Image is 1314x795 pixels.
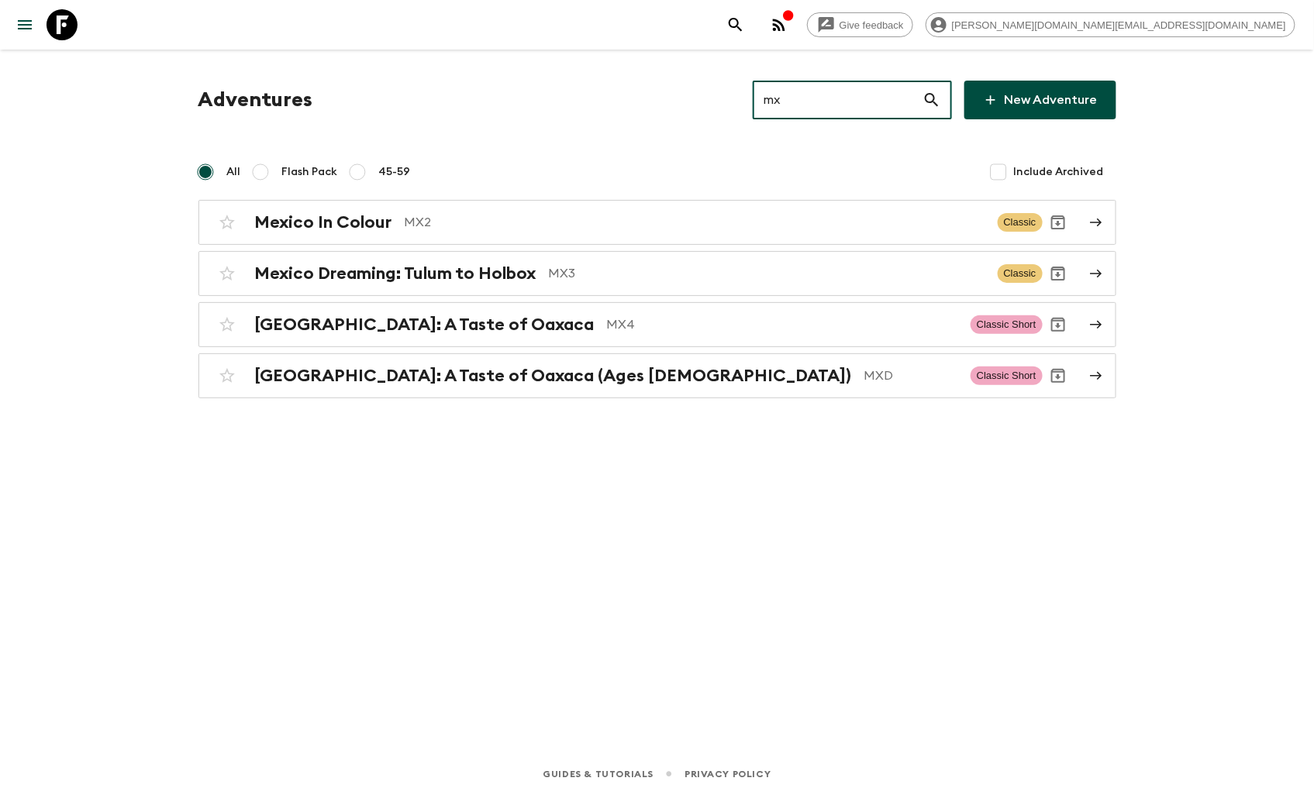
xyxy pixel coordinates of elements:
a: New Adventure [964,81,1116,119]
button: Archive [1043,207,1074,238]
span: All [227,164,241,180]
a: Guides & Tutorials [543,766,654,783]
span: Classic [998,213,1043,232]
h2: [GEOGRAPHIC_DATA]: A Taste of Oaxaca (Ages [DEMOGRAPHIC_DATA]) [255,366,852,386]
span: Flash Pack [282,164,338,180]
h2: [GEOGRAPHIC_DATA]: A Taste of Oaxaca [255,315,595,335]
p: MX2 [405,213,985,232]
p: MX4 [607,315,958,334]
button: menu [9,9,40,40]
button: search adventures [720,9,751,40]
span: Include Archived [1014,164,1104,180]
a: [GEOGRAPHIC_DATA]: A Taste of OaxacaMX4Classic ShortArchive [198,302,1116,347]
h1: Adventures [198,84,313,115]
div: [PERSON_NAME][DOMAIN_NAME][EMAIL_ADDRESS][DOMAIN_NAME] [926,12,1295,37]
a: Mexico In ColourMX2ClassicArchive [198,200,1116,245]
p: MXD [864,367,958,385]
h2: Mexico Dreaming: Tulum to Holbox [255,263,536,284]
span: [PERSON_NAME][DOMAIN_NAME][EMAIL_ADDRESS][DOMAIN_NAME] [943,19,1295,31]
span: Classic Short [971,367,1043,385]
span: Classic [998,264,1043,283]
h2: Mexico In Colour [255,212,392,232]
a: [GEOGRAPHIC_DATA]: A Taste of Oaxaca (Ages [DEMOGRAPHIC_DATA])MXDClassic ShortArchive [198,353,1116,398]
a: Privacy Policy [685,766,771,783]
a: Give feedback [807,12,913,37]
button: Archive [1043,360,1074,391]
button: Archive [1043,309,1074,340]
span: Give feedback [831,19,912,31]
span: 45-59 [379,164,411,180]
span: Classic Short [971,315,1043,334]
p: MX3 [549,264,985,283]
a: Mexico Dreaming: Tulum to HolboxMX3ClassicArchive [198,251,1116,296]
input: e.g. AR1, Argentina [753,78,923,122]
button: Archive [1043,258,1074,289]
